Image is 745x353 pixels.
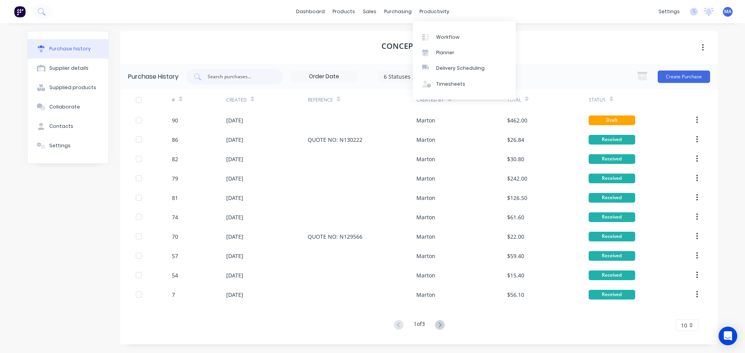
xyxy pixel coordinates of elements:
[226,271,243,279] div: [DATE]
[28,78,108,97] button: Supplied products
[308,96,333,103] div: Reference
[655,6,684,17] div: settings
[226,116,243,124] div: [DATE]
[507,271,524,279] div: $15.40
[416,136,435,144] div: Marton
[172,136,178,144] div: 86
[507,136,524,144] div: $26.84
[172,116,178,124] div: 90
[589,174,635,183] div: Received
[172,232,178,241] div: 70
[589,251,635,261] div: Received
[416,6,453,17] div: productivity
[507,174,527,183] div: $242.00
[380,6,416,17] div: purchasing
[436,81,465,88] div: Timesheets
[507,116,527,124] div: $462.00
[589,232,635,241] div: Received
[172,174,178,183] div: 79
[226,232,243,241] div: [DATE]
[226,252,243,260] div: [DATE]
[589,270,635,280] div: Received
[49,84,96,91] div: Supplied products
[413,29,516,45] a: Workflow
[413,76,516,92] a: Timesheets
[507,291,524,299] div: $56.10
[49,103,80,110] div: Collaborate
[681,321,687,329] span: 10
[416,194,435,202] div: Marton
[308,232,362,241] div: QUOTE NO: N129566
[589,115,635,125] div: Draft
[28,97,108,117] button: Collaborate
[589,193,635,203] div: Received
[416,174,435,183] div: Marton
[507,155,524,163] div: $30.80
[226,155,243,163] div: [DATE]
[416,155,435,163] div: Marton
[49,142,71,149] div: Settings
[172,271,178,279] div: 54
[172,194,178,202] div: 81
[416,213,435,221] div: Marton
[291,71,357,83] input: Order Date
[589,96,606,103] div: Status
[507,213,524,221] div: $61.60
[172,96,175,103] div: #
[416,291,435,299] div: Marton
[413,45,516,60] a: Planner
[128,72,178,81] div: Purchase History
[28,117,108,136] button: Contacts
[49,65,88,72] div: Supplier details
[413,60,516,76] a: Delivery Scheduling
[719,327,737,345] div: Open Intercom Messenger
[436,49,454,56] div: Planner
[436,65,485,72] div: Delivery Scheduling
[416,271,435,279] div: Marton
[28,59,108,78] button: Supplier details
[292,6,329,17] a: dashboard
[507,252,524,260] div: $59.40
[226,213,243,221] div: [DATE]
[14,6,26,17] img: Factory
[226,194,243,202] div: [DATE]
[28,136,108,155] button: Settings
[724,8,731,15] span: MA
[416,232,435,241] div: Marton
[207,73,271,81] input: Search purchases...
[416,252,435,260] div: Marton
[172,252,178,260] div: 57
[589,154,635,164] div: Received
[589,212,635,222] div: Received
[507,194,527,202] div: $126.50
[384,72,439,80] div: 6 Statuses
[359,6,380,17] div: sales
[172,155,178,163] div: 82
[226,96,247,103] div: Created
[658,71,710,83] button: Create Purchase
[589,290,635,300] div: Received
[49,123,73,130] div: Contacts
[172,213,178,221] div: 74
[172,291,175,299] div: 7
[416,116,435,124] div: Marton
[49,45,91,52] div: Purchase history
[226,291,243,299] div: [DATE]
[436,34,459,41] div: Workflow
[507,232,524,241] div: $22.00
[414,320,425,331] div: 1 of 3
[308,136,362,144] div: QUOTE NO: N130222
[226,174,243,183] div: [DATE]
[28,39,108,59] button: Purchase history
[329,6,359,17] div: products
[589,135,635,145] div: Received
[226,136,243,144] div: [DATE]
[381,41,457,51] h1: Concept Fastners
